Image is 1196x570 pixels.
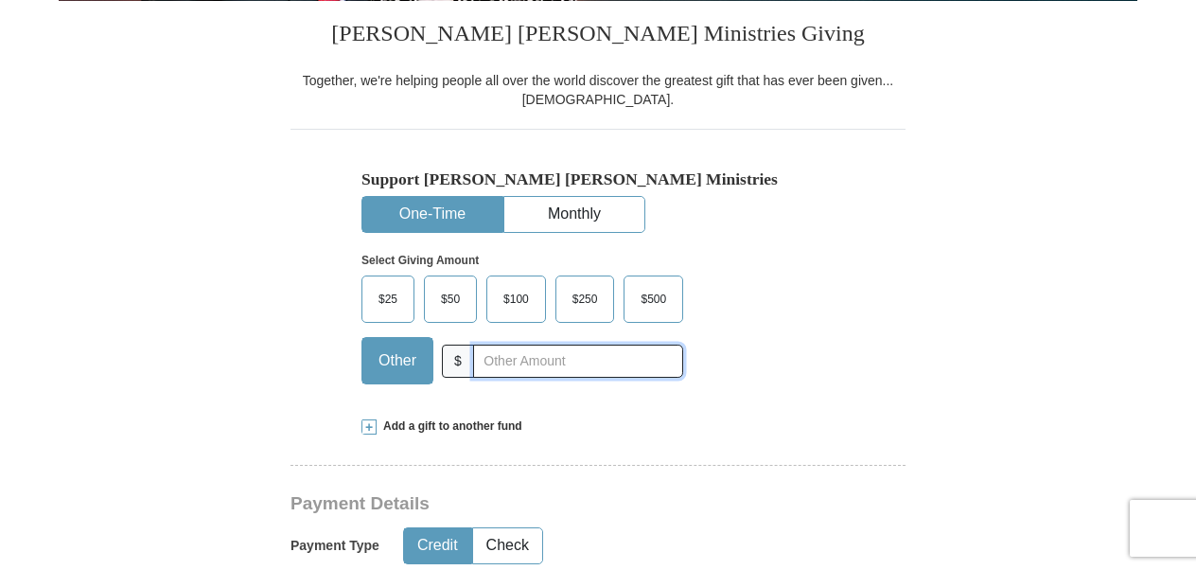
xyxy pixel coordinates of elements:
[494,285,538,313] span: $100
[473,528,542,563] button: Check
[431,285,469,313] span: $50
[369,347,426,375] span: Other
[290,1,906,71] h3: [PERSON_NAME] [PERSON_NAME] Ministries Giving
[362,197,502,232] button: One-Time
[361,169,835,189] h5: Support [PERSON_NAME] [PERSON_NAME] Ministries
[361,254,479,267] strong: Select Giving Amount
[290,71,906,109] div: Together, we're helping people all over the world discover the greatest gift that has ever been g...
[404,528,471,563] button: Credit
[504,197,644,232] button: Monthly
[563,285,607,313] span: $250
[369,285,407,313] span: $25
[442,345,474,378] span: $
[377,419,522,435] span: Add a gift to another fund
[290,493,773,515] h3: Payment Details
[473,345,683,378] input: Other Amount
[290,538,379,554] h5: Payment Type
[631,285,676,313] span: $500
